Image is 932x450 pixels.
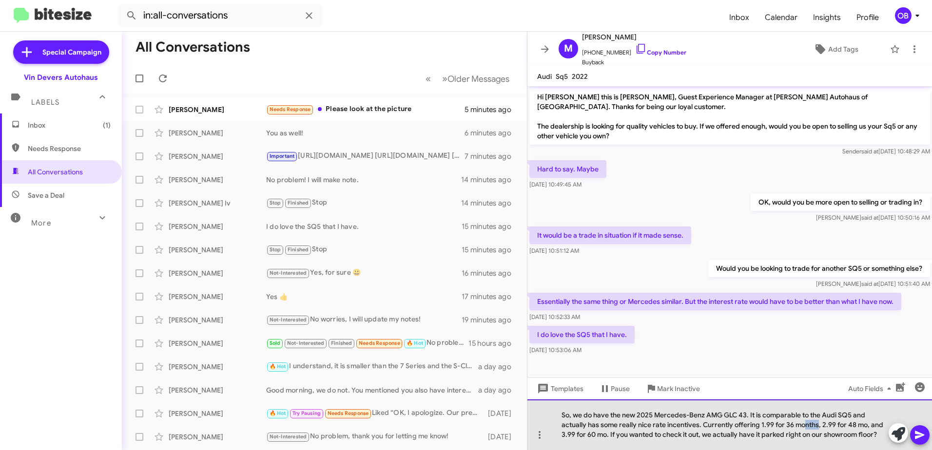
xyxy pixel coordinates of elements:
[169,432,266,442] div: [PERSON_NAME]
[529,226,691,244] p: It would be a trade in situation if it made sense.
[266,150,465,162] div: [URL][DOMAIN_NAME] [URL][DOMAIN_NAME] [URL][DOMAIN_NAME]
[420,69,515,89] nav: Page navigation example
[816,280,930,287] span: [PERSON_NAME] [DATE] 10:51:40 AM
[462,315,519,325] div: 19 minutes ago
[527,399,932,450] div: So, we do have the new 2025 Mercedes-Benz AMG GLC 43. It is comparable to the Audi SQ5 and actual...
[887,7,921,24] button: OB
[328,410,369,416] span: Needs Response
[861,280,878,287] span: said at
[270,200,281,206] span: Stop
[31,219,51,227] span: More
[169,268,266,278] div: [PERSON_NAME]
[42,47,101,57] span: Special Campaign
[270,106,311,112] span: Needs Response
[757,3,805,32] span: Calendar
[407,340,423,346] span: 🔥 Hot
[266,408,484,419] div: Liked “OK, I apologize. Our pre owned sales manager is back in the office. He wanted to touch bas...
[292,410,321,416] span: Try Pausing
[28,167,83,177] span: All Conversations
[103,120,111,130] span: (1)
[751,193,930,211] p: OK, would you be more open to selling or trading in?
[468,338,519,348] div: 15 hours ago
[287,340,325,346] span: Not-Interested
[270,433,307,440] span: Not-Interested
[529,346,582,354] span: [DATE] 10:53:06 AM
[638,380,708,397] button: Mark Inactive
[461,198,519,208] div: 14 minutes ago
[478,362,519,372] div: a day ago
[529,88,930,145] p: Hi [PERSON_NAME] this is [PERSON_NAME], Guest Experience Manager at [PERSON_NAME] Autohaus of [GE...
[288,200,309,206] span: Finished
[288,246,309,253] span: Finished
[28,190,64,200] span: Save a Deal
[461,175,519,185] div: 14 minutes ago
[266,431,484,442] div: No problem, thank you for letting me know!
[266,244,462,255] div: Stop
[136,39,250,55] h1: All Conversations
[359,340,400,346] span: Needs Response
[816,214,930,221] span: [PERSON_NAME] [DATE] 10:50:16 AM
[564,41,573,56] span: M
[270,153,295,159] span: Important
[611,380,630,397] span: Pause
[331,340,352,346] span: Finished
[635,49,686,56] a: Copy Number
[169,128,266,138] div: [PERSON_NAME]
[169,292,266,301] div: [PERSON_NAME]
[478,385,519,395] div: a day ago
[721,3,757,32] a: Inbox
[848,380,895,397] span: Auto Fields
[420,69,437,89] button: Previous
[266,385,478,395] div: Good morning, we do not. You mentioned you also have interest in looking for an e-tron GT as well...
[465,105,519,114] div: 5 minutes ago
[591,380,638,397] button: Pause
[529,247,579,254] span: [DATE] 10:51:12 AM
[529,160,606,178] p: Hard to say. Maybe
[270,363,286,370] span: 🔥 Hot
[484,432,519,442] div: [DATE]
[426,73,431,85] span: «
[169,222,266,231] div: [PERSON_NAME]
[462,292,519,301] div: 17 minutes ago
[169,175,266,185] div: [PERSON_NAME]
[556,72,568,81] span: Sq5
[169,385,266,395] div: [PERSON_NAME]
[529,326,635,343] p: I do love the SQ5 that I have.
[266,314,462,325] div: No worries, I will update my notes!
[169,362,266,372] div: [PERSON_NAME]
[861,214,878,221] span: said at
[118,4,323,27] input: Search
[465,128,519,138] div: 6 minutes ago
[849,3,887,32] a: Profile
[169,198,266,208] div: [PERSON_NAME] Iv
[270,410,286,416] span: 🔥 Hot
[465,151,519,161] div: 7 minutes ago
[842,148,930,155] span: Sender [DATE] 10:48:29 AM
[266,267,462,279] div: Yes, for sure 😃
[270,317,307,323] span: Not-Interested
[266,222,462,231] div: I do love the SQ5 that I have.
[895,7,912,24] div: OB
[169,409,266,418] div: [PERSON_NAME]
[169,338,266,348] div: [PERSON_NAME]
[529,313,580,320] span: [DATE] 10:52:33 AM
[537,72,552,81] span: Audi
[266,361,478,372] div: I understand, it is smaller than the 7 Series and the S-Class. I can keep you updated if we happe...
[266,104,465,115] div: Please look at the picture
[266,128,465,138] div: You as well!
[169,315,266,325] div: [PERSON_NAME]
[840,380,903,397] button: Auto Fields
[28,120,111,130] span: Inbox
[462,245,519,255] div: 15 minutes ago
[535,380,583,397] span: Templates
[708,260,930,277] p: Would you be looking to trade for another SQ5 or something else?
[28,144,111,153] span: Needs Response
[266,337,468,349] div: No problem
[13,40,109,64] a: Special Campaign
[270,270,307,276] span: Not-Interested
[805,3,849,32] a: Insights
[582,57,686,67] span: Buyback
